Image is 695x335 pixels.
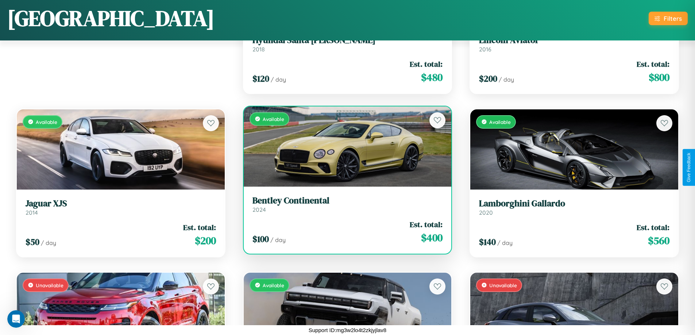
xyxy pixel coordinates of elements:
[479,209,493,216] span: 2020
[309,325,386,335] p: Support ID: mg3w2lo4t2zkjyjlav8
[252,195,443,213] a: Bentley Continental2024
[479,198,669,216] a: Lamborghini Gallardo2020
[252,35,443,46] h3: Hyundai Santa [PERSON_NAME]
[421,230,443,245] span: $ 400
[252,233,269,245] span: $ 100
[479,35,669,53] a: Lincoln Aviator2016
[479,236,496,248] span: $ 140
[36,282,63,288] span: Unavailable
[686,153,691,182] div: Give Feedback
[649,12,688,25] button: Filters
[252,73,269,85] span: $ 120
[479,35,669,46] h3: Lincoln Aviator
[252,195,443,206] h3: Bentley Continental
[421,70,443,85] span: $ 480
[497,239,513,246] span: / day
[499,76,514,83] span: / day
[270,236,286,244] span: / day
[41,239,56,246] span: / day
[637,59,669,69] span: Est. total:
[637,222,669,233] span: Est. total:
[26,209,38,216] span: 2014
[26,198,216,216] a: Jaguar XJS2014
[271,76,286,83] span: / day
[410,219,443,230] span: Est. total:
[649,70,669,85] span: $ 800
[479,198,669,209] h3: Lamborghini Gallardo
[26,236,39,248] span: $ 50
[183,222,216,233] span: Est. total:
[7,310,25,328] iframe: Intercom live chat
[489,282,517,288] span: Unavailable
[36,119,57,125] span: Available
[479,46,491,53] span: 2016
[263,116,284,122] span: Available
[664,15,682,22] div: Filters
[252,46,265,53] span: 2018
[410,59,443,69] span: Est. total:
[252,35,443,53] a: Hyundai Santa [PERSON_NAME]2018
[263,282,284,288] span: Available
[648,233,669,248] span: $ 560
[195,233,216,248] span: $ 200
[479,73,497,85] span: $ 200
[7,3,215,33] h1: [GEOGRAPHIC_DATA]
[26,198,216,209] h3: Jaguar XJS
[489,119,511,125] span: Available
[252,206,266,213] span: 2024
